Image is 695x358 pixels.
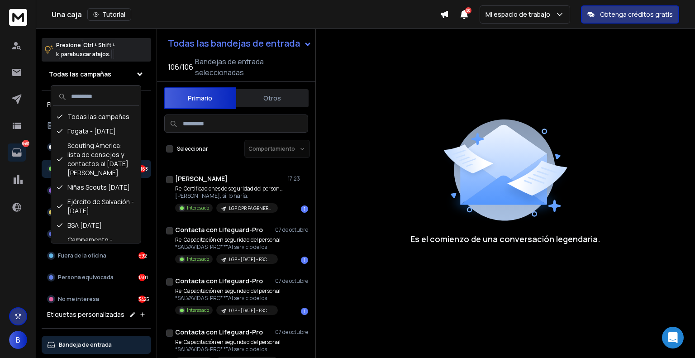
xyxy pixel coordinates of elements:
[182,62,193,72] font: 106
[175,294,267,302] font: *SALVAVIDAS-PRO* *"Al servicio de los
[168,37,300,49] font: Todas las bandejas de entrada
[275,328,308,336] font: 07 de octubre
[304,308,305,315] font: 1
[275,226,308,234] font: 07 de octubre
[138,296,149,302] font: 3425
[662,327,684,348] div: Abrir Intercom Messenger
[22,141,29,146] font: 6481
[263,94,281,102] font: Otros
[175,236,281,243] font: Re: Capacitación en seguridad del personal
[175,225,263,234] font: Contacta con Lifeguard-Pro
[410,234,600,244] font: Es el comienzo de una conversación legendaria.
[58,252,106,259] font: Fuera de la oficina
[175,338,281,346] font: Re: Capacitación en seguridad del personal
[58,295,99,303] font: No me interesa
[138,274,148,281] font: 1301
[47,310,124,319] font: Etiquetas personalizadas
[47,100,66,109] font: Filtros
[67,235,133,262] font: Campamento - [GEOGRAPHIC_DATA] [DATE]
[49,70,111,78] font: Todas las campañas
[229,256,311,263] font: LGP - [DATE] - ESCUELAS DE NATACIÓN
[67,183,130,191] font: Niñas Scouts [DATE]
[275,277,308,285] font: 07 de octubre
[58,273,114,281] font: Persona equivocada
[138,253,147,259] font: 592
[600,10,673,19] font: Obtenga créditos gratis
[138,166,148,172] font: 1163
[175,287,281,295] font: Re: Capacitación en seguridad del personal
[175,345,267,353] font: *SALVAVIDAS-PRO* *"Al servicio de los
[175,192,248,200] font: [PERSON_NAME], sí, lo haría.
[56,41,81,49] font: Presione
[187,307,209,313] font: Interesado
[187,205,209,211] font: Interesado
[179,62,182,72] font: /
[56,41,115,58] font: Ctrl + Shift + k
[67,112,129,121] font: Todas las campañas
[16,335,20,345] font: B
[304,206,305,212] font: 1
[61,50,73,58] font: para
[187,256,209,262] font: Interesado
[67,197,134,215] font: Ejército de Salvación - [DATE]
[304,257,305,263] font: 1
[168,62,179,72] font: 106
[67,127,116,135] font: Fogata - [DATE]
[52,10,82,19] font: Una caja
[67,141,129,177] font: Scouting America: lista de consejos y contactos al [DATE][PERSON_NAME]
[188,94,212,102] font: Primario
[102,10,125,19] font: Tutorial
[175,243,267,251] font: *SALVAVIDAS-PRO* *"Al servicio de los
[229,307,311,314] font: LGP - [DATE] - ESCUELAS DE NATACIÓN
[59,341,112,348] font: Bandeja de entrada
[175,174,228,183] font: [PERSON_NAME]
[67,221,102,229] font: BSA [DATE]
[195,57,264,77] font: Bandejas de entrada seleccionadas
[175,185,289,192] font: Re: Certificaciones de seguridad del personal —
[175,328,263,336] font: Contacta con Lifeguard-Pro
[288,175,300,182] font: 17:23
[177,145,208,153] font: Seleccionar
[466,8,471,13] font: 50
[175,277,263,285] font: Contacta con Lifeguard-Pro
[486,10,550,19] font: Mi espacio de trabajo
[229,205,289,211] font: LGP CPR FA GENERAL [DATE]
[73,50,110,58] font: buscar atajos.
